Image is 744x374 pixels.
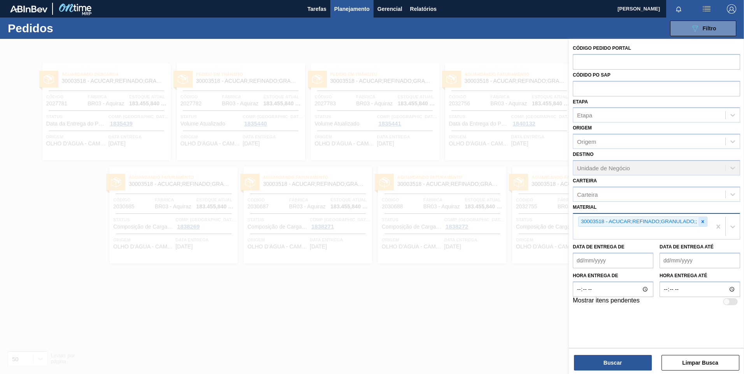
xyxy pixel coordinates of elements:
[573,297,640,306] label: Mostrar itens pendentes
[579,217,698,227] div: 30003518 - ACUCAR;REFINADO;GRANULADO;;
[702,4,711,14] img: userActions
[8,24,124,33] h1: Pedidos
[573,125,592,131] label: Origem
[573,244,625,250] label: Data de Entrega de
[334,4,370,14] span: Planejamento
[573,152,593,157] label: Destino
[573,99,588,105] label: Etapa
[577,112,592,119] div: Etapa
[577,138,596,145] div: Origem
[307,4,326,14] span: Tarefas
[703,25,716,31] span: Filtro
[577,191,598,197] div: Carteira
[573,253,653,268] input: dd/mm/yyyy
[573,178,597,184] label: Carteira
[377,4,402,14] span: Gerencial
[10,5,47,12] img: TNhmsLtSVTkK8tSr43FrP2fwEKptu5GPRR3wAAAABJRU5ErkJggg==
[660,253,740,268] input: dd/mm/yyyy
[727,4,736,14] img: Logout
[573,45,631,51] label: Código Pedido Portal
[573,270,653,281] label: Hora entrega de
[573,204,597,210] label: Material
[666,3,691,14] button: Notificações
[660,270,740,281] label: Hora entrega até
[670,21,736,36] button: Filtro
[410,4,437,14] span: Relatórios
[573,72,611,78] label: Códido PO SAP
[660,244,714,250] label: Data de Entrega até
